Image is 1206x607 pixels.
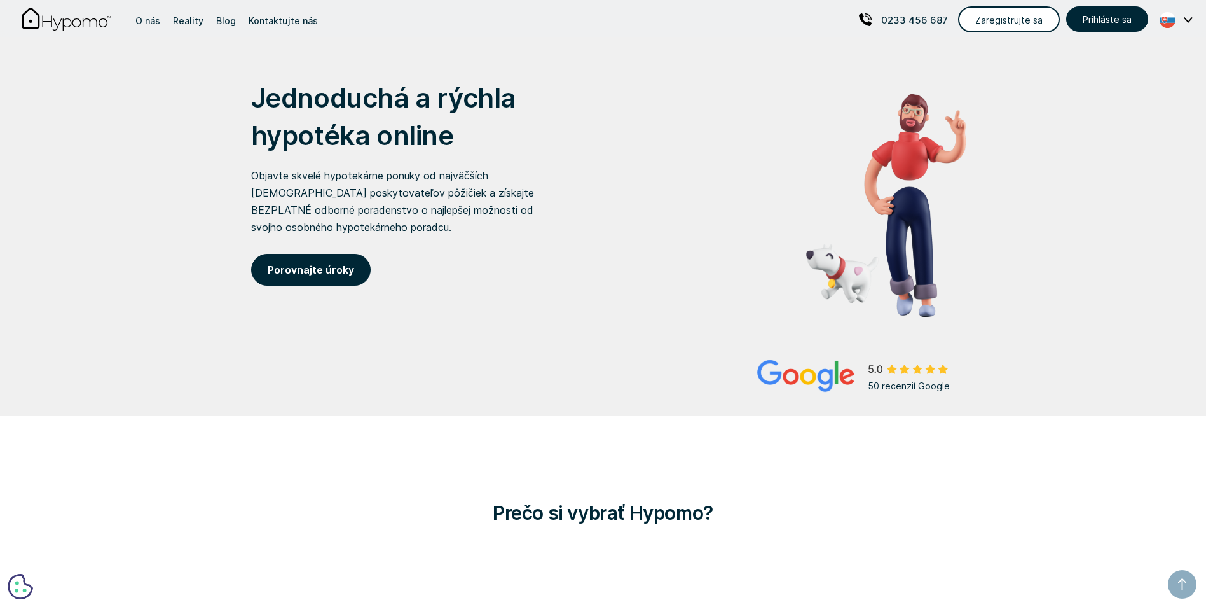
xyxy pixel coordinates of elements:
[251,167,563,236] p: Objavte skvelé hypotekárne ponuky od najväčších [DEMOGRAPHIC_DATA] poskytovateľov pôžičiek a získ...
[868,377,966,394] div: 50 recenzií Google
[1066,6,1148,32] a: Prihláste sa
[135,12,160,29] div: O nás
[268,263,354,276] strong: Porovnajte úroky
[958,6,1060,32] a: Zaregistrujte sa
[249,12,318,29] div: Kontaktujte nás
[8,574,33,599] button: Cookie Preferences
[881,11,948,29] p: 0233 456 687
[859,4,948,35] a: 0233 456 687
[216,12,236,29] div: Blog
[757,360,966,394] a: 50 recenzií Google
[289,493,917,533] h2: Prečo si vybrať Hypomo?
[251,254,371,286] a: Porovnajte úroky
[173,12,203,29] div: Reality
[251,80,563,155] h1: Jednoduchá a rýchla hypotéka online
